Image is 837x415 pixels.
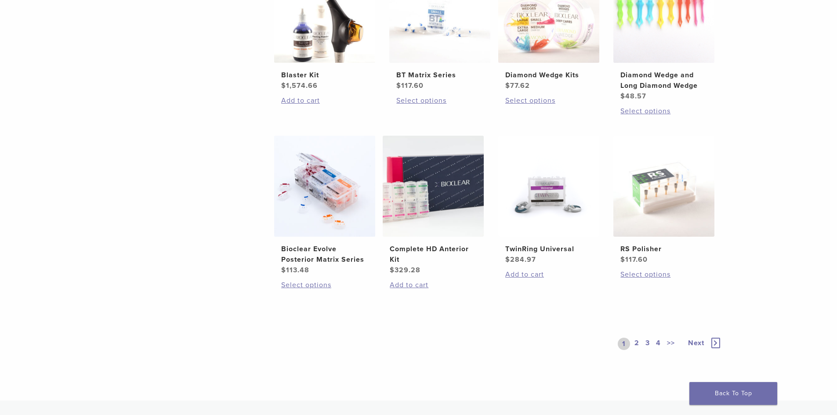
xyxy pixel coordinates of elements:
[689,382,777,405] a: Back To Top
[505,95,592,106] a: Select options for “Diamond Wedge Kits”
[618,338,630,350] a: 1
[620,269,707,280] a: Select options for “RS Polisher”
[390,266,420,274] bdi: 329.28
[505,81,530,90] bdi: 77.62
[688,339,704,347] span: Next
[613,136,714,237] img: RS Polisher
[396,70,483,80] h2: BT Matrix Series
[505,244,592,254] h2: TwinRing Universal
[498,136,599,237] img: TwinRing Universal
[654,338,663,350] a: 4
[382,136,485,275] a: Complete HD Anterior KitComplete HD Anterior Kit $329.28
[281,81,286,90] span: $
[390,266,395,274] span: $
[281,266,286,274] span: $
[396,95,483,106] a: Select options for “BT Matrix Series”
[505,70,592,80] h2: Diamond Wedge Kits
[505,255,510,264] span: $
[620,92,625,101] span: $
[644,338,652,350] a: 3
[383,136,484,237] img: Complete HD Anterior Kit
[505,269,592,280] a: Add to cart: “TwinRing Universal”
[390,244,477,265] h2: Complete HD Anterior Kit
[281,280,368,290] a: Select options for “Bioclear Evolve Posterior Matrix Series”
[498,136,600,265] a: TwinRing UniversalTwinRing Universal $284.97
[620,106,707,116] a: Select options for “Diamond Wedge and Long Diamond Wedge”
[620,255,648,264] bdi: 117.60
[505,255,536,264] bdi: 284.97
[281,70,368,80] h2: Blaster Kit
[620,244,707,254] h2: RS Polisher
[281,81,318,90] bdi: 1,574.66
[613,136,715,265] a: RS PolisherRS Polisher $117.60
[620,255,625,264] span: $
[505,81,510,90] span: $
[396,81,424,90] bdi: 117.60
[281,244,368,265] h2: Bioclear Evolve Posterior Matrix Series
[281,266,309,274] bdi: 113.48
[281,95,368,106] a: Add to cart: “Blaster Kit”
[274,136,376,275] a: Bioclear Evolve Posterior Matrix SeriesBioclear Evolve Posterior Matrix Series $113.48
[390,280,477,290] a: Add to cart: “Complete HD Anterior Kit”
[396,81,401,90] span: $
[620,92,646,101] bdi: 48.57
[633,338,641,350] a: 2
[620,70,707,91] h2: Diamond Wedge and Long Diamond Wedge
[274,136,375,237] img: Bioclear Evolve Posterior Matrix Series
[665,338,677,350] a: >>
